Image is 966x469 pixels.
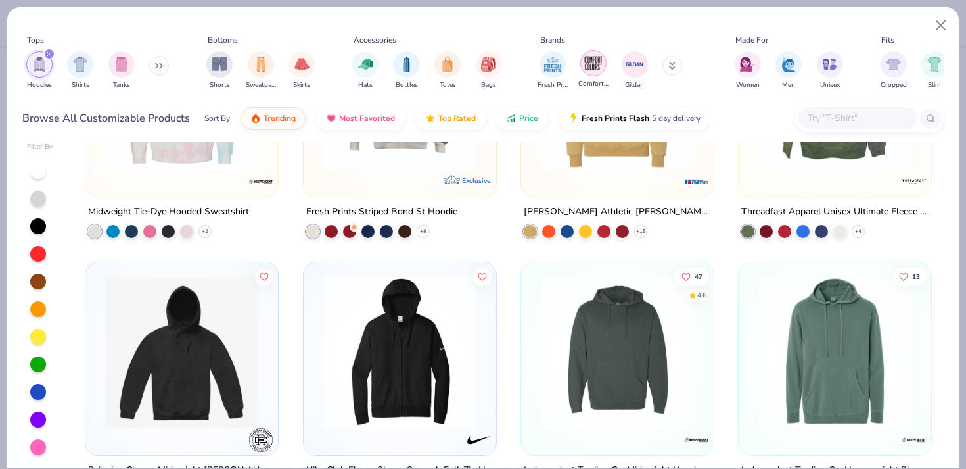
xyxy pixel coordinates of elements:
img: Bottles Image [400,57,414,72]
div: Bottoms [208,34,238,46]
img: TopRated.gif [425,113,436,124]
span: Men [782,80,795,90]
img: 66f921ac-b438-44c0-9bea-efb2a8ae800e [99,275,265,428]
button: Fresh Prints Flash5 day delivery [559,107,710,130]
span: Fresh Prints [538,80,568,90]
img: Nike logo [466,427,492,453]
button: filter button [578,51,609,90]
button: Most Favorited [316,107,405,130]
button: Like [892,267,927,285]
img: trending.gif [250,113,261,124]
button: Like [675,267,709,285]
img: Bags Image [481,57,495,72]
img: Unisex Image [822,57,837,72]
span: Bags [481,80,496,90]
span: Most Favorited [339,113,395,124]
button: filter button [246,51,276,90]
img: Hoodies Image [32,57,47,72]
input: Try "T-Shirt" [806,111,908,126]
div: Threadfast Apparel Unisex Ultimate Fleece Pullover Hooded Sweatshirt [741,204,929,220]
div: filter for Shorts [206,51,233,90]
span: 5 day delivery [652,111,701,126]
div: filter for Skirts [288,51,315,90]
div: 4.6 [697,290,706,300]
div: Fresh Prints Striped Bond St Hoodie [306,204,457,220]
div: Tops [27,34,44,46]
span: Bottles [396,80,418,90]
div: Browse All Customizable Products [22,111,190,126]
img: Independent Trading Co. logo [683,427,710,453]
img: aec6a3f2-e1fa-4951-b1a7-972f4824ccdd [752,275,918,428]
div: filter for Unisex [817,51,843,90]
div: filter for Gildan [622,51,648,90]
img: Independent Trading Co. logo [901,427,927,453]
button: filter button [26,51,53,90]
button: filter button [476,51,502,90]
button: filter button [622,51,648,90]
span: Shorts [210,80,230,90]
div: Accessories [354,34,396,46]
img: Shorts Image [212,57,227,72]
span: Skirts [293,80,310,90]
button: filter button [288,51,315,90]
div: Sort By [204,112,230,124]
div: Made For [735,34,768,46]
img: Slim Image [927,57,942,72]
img: flash.gif [568,113,579,124]
span: + 4 [855,228,862,235]
button: filter button [735,51,761,90]
span: 13 [912,273,920,280]
span: Totes [440,80,456,90]
div: filter for Totes [434,51,461,90]
button: Trending [241,107,306,130]
img: Shirts Image [73,57,88,72]
div: Filter By [27,142,53,152]
img: Skirts Image [294,57,310,72]
button: filter button [921,51,948,90]
span: Hoodies [27,80,52,90]
img: 5fb1a126-66ed-4dc4-a3fe-da0ba6c8f8c3 [317,275,483,428]
div: [PERSON_NAME] Athletic [PERSON_NAME] Athletic Unisex Dri-Power® Hooded Sweatshirt [524,204,711,220]
span: Tanks [113,80,130,90]
img: Hats Image [358,57,373,72]
div: filter for Sweatpants [246,51,276,90]
button: filter button [434,51,461,90]
div: filter for Fresh Prints [538,51,568,90]
button: Like [255,267,273,285]
span: + 15 [635,228,645,235]
span: + 2 [202,228,208,235]
div: filter for Tanks [108,51,135,90]
span: Cropped [881,80,907,90]
img: Men Image [781,57,796,72]
span: Women [736,80,760,90]
img: Russell Athletic logo [683,168,710,195]
img: Independent Trading Co. logo [248,168,275,195]
div: filter for Hats [352,51,379,90]
span: Gildan [625,80,644,90]
button: filter button [817,51,843,90]
img: Totes Image [440,57,455,72]
div: filter for Women [735,51,761,90]
img: Cropped Image [886,57,901,72]
img: 68593ca7-b9c8-486a-beab-8dcc4f1aaae8 [701,275,867,428]
span: Shirts [72,80,89,90]
span: Sweatpants [246,80,276,90]
span: + 8 [420,228,426,235]
button: filter button [67,51,93,90]
button: Like [472,267,491,285]
img: Comfort Colors Image [584,53,603,73]
span: Comfort Colors [578,79,609,89]
div: filter for Hoodies [26,51,53,90]
div: filter for Bags [476,51,502,90]
div: filter for Comfort Colors [578,50,609,89]
img: most_fav.gif [326,113,336,124]
button: filter button [775,51,802,90]
button: Close [929,13,954,38]
img: Gildan Image [625,55,645,74]
img: Reigning Champ logo [248,427,275,453]
button: filter button [108,51,135,90]
img: 3644f833-5bb2-4f83-981f-b4a4ab244a55 [534,275,701,428]
span: Exclusive [462,176,490,185]
span: Trending [264,113,296,124]
img: Threadfast Apparel logo [901,168,927,195]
